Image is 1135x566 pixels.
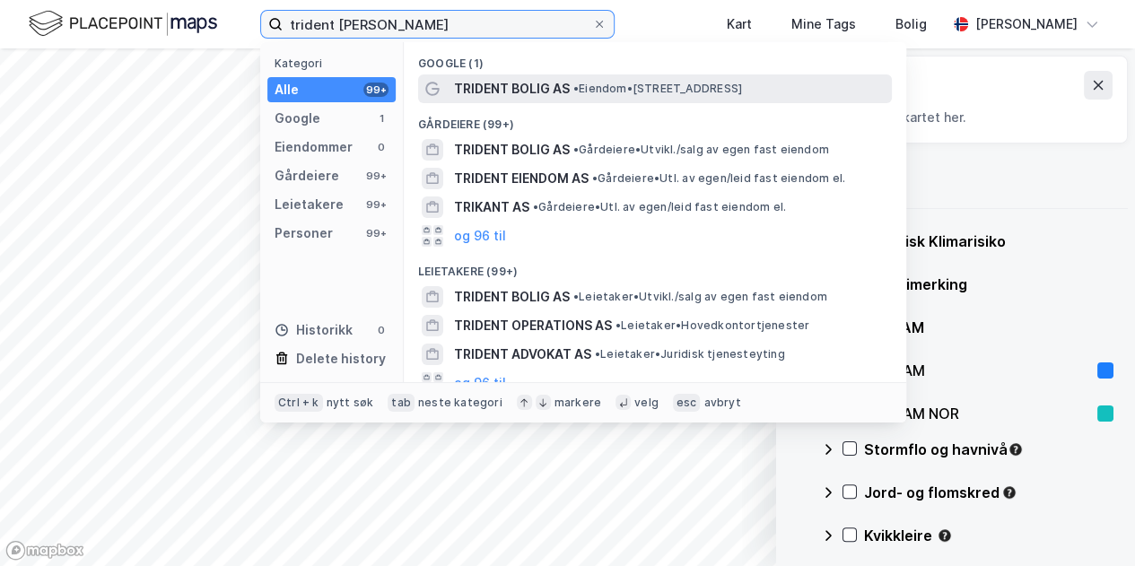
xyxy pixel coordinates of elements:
[454,196,529,218] span: TRIKANT AS
[595,347,785,361] span: Leietaker • Juridisk tjenesteyting
[616,318,809,333] span: Leietaker • Hovedkontortjenester
[275,394,323,412] div: Ctrl + k
[404,42,906,74] div: Google (1)
[573,82,579,95] span: •
[819,231,1113,252] div: Energi & Fysisk Klimarisiko
[799,107,1113,128] div: Visualiser data i kartet her.
[418,396,502,410] div: neste kategori
[275,165,339,187] div: Gårdeiere
[275,222,333,244] div: Personer
[275,319,353,341] div: Historikk
[895,13,927,35] div: Bolig
[275,57,396,70] div: Kategori
[592,171,598,185] span: •
[791,13,856,35] div: Mine Tags
[1008,441,1024,457] div: Tooltip anchor
[554,396,601,410] div: markere
[1045,480,1135,566] div: Kontrollprogram for chat
[454,168,589,189] span: TRIDENT EIENDOM AS
[388,394,415,412] div: tab
[374,323,389,337] div: 0
[727,13,752,35] div: Kart
[296,348,386,370] div: Delete history
[5,540,84,561] a: Mapbox homepage
[592,171,845,186] span: Gårdeiere • Utl. av egen/leid fast eiendom el.
[573,290,827,304] span: Leietaker • Utvikl./salg av egen fast eiendom
[275,108,320,129] div: Google
[404,103,906,135] div: Gårdeiere (99+)
[1045,480,1135,566] iframe: Chat Widget
[573,143,579,156] span: •
[454,344,591,365] span: TRIDENT ADVOKAT AS
[533,200,786,214] span: Gårdeiere • Utl. av egen/leid fast eiendom el.
[363,197,389,212] div: 99+
[327,396,374,410] div: nytt søk
[937,527,953,544] div: Tooltip anchor
[454,225,506,247] button: og 96 til
[573,143,829,157] span: Gårdeiere • Utvikl./salg av egen fast eiendom
[864,482,1113,503] div: Jord- og flomskred
[454,78,570,100] span: TRIDENT BOLIG AS
[454,286,570,308] span: TRIDENT BOLIG AS
[363,83,389,97] div: 99+
[866,360,1090,381] div: BREEAM
[866,403,1090,424] div: BREEAM NOR
[864,274,1113,295] div: Energimerking
[374,111,389,126] div: 1
[454,315,612,336] span: TRIDENT OPERATIONS AS
[573,290,579,303] span: •
[283,11,592,38] input: Søk på adresse, matrikkel, gårdeiere, leietakere eller personer
[703,396,740,410] div: avbryt
[975,13,1078,35] div: [PERSON_NAME]
[864,439,1113,460] div: Stormflo og havnivå
[1001,484,1017,501] div: Tooltip anchor
[533,200,538,213] span: •
[29,8,217,39] img: logo.f888ab2527a4732fd821a326f86c7f29.svg
[673,394,701,412] div: esc
[595,347,600,361] span: •
[363,169,389,183] div: 99+
[864,525,1113,546] div: Kvikkleire
[454,139,570,161] span: TRIDENT BOLIG AS
[374,140,389,154] div: 0
[454,372,506,394] button: og 96 til
[634,396,659,410] div: velg
[404,250,906,283] div: Leietakere (99+)
[864,317,1113,338] div: BREEAM
[275,136,353,158] div: Eiendommer
[573,82,742,96] span: Eiendom • [STREET_ADDRESS]
[616,318,621,332] span: •
[275,194,344,215] div: Leietakere
[275,79,299,100] div: Alle
[363,226,389,240] div: 99+
[819,165,1113,187] div: Kartlag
